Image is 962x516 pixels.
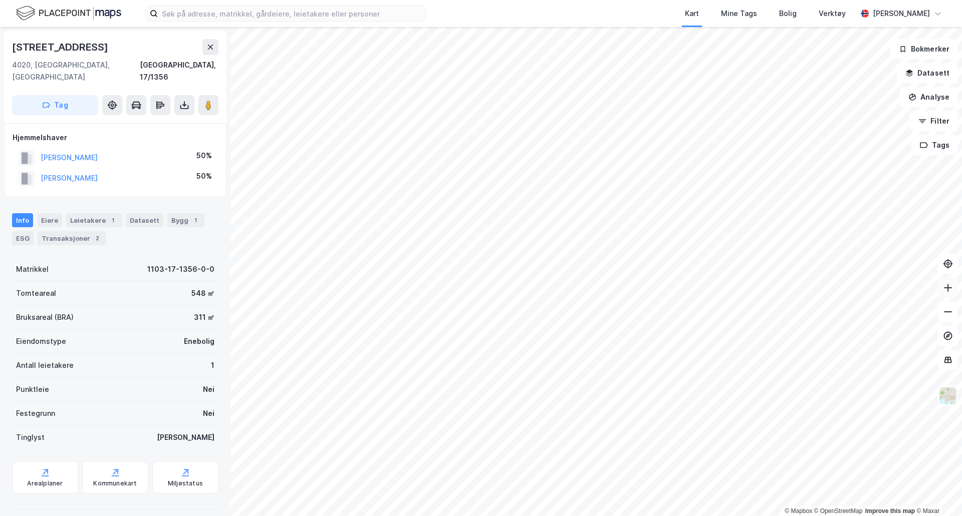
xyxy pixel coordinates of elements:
[93,479,137,487] div: Kommunekart
[912,468,962,516] div: Kontrollprogram for chat
[157,431,214,443] div: [PERSON_NAME]
[147,263,214,275] div: 1103-17-1356-0-0
[16,407,55,419] div: Festegrunn
[158,6,425,21] input: Søk på adresse, matrikkel, gårdeiere, leietakere eller personer
[191,287,214,299] div: 548 ㎡
[126,213,163,227] div: Datasett
[16,263,49,275] div: Matrikkel
[938,386,957,405] img: Z
[12,59,140,83] div: 4020, [GEOGRAPHIC_DATA], [GEOGRAPHIC_DATA]
[865,507,915,514] a: Improve this map
[203,407,214,419] div: Nei
[38,231,106,245] div: Transaksjoner
[211,359,214,371] div: 1
[92,233,102,243] div: 2
[12,39,110,55] div: [STREET_ADDRESS]
[196,170,212,182] div: 50%
[194,311,214,323] div: 311 ㎡
[167,213,204,227] div: Bygg
[140,59,218,83] div: [GEOGRAPHIC_DATA], 17/1356
[16,287,56,299] div: Tomteareal
[16,383,49,395] div: Punktleie
[897,63,958,83] button: Datasett
[13,132,218,144] div: Hjemmelshaver
[196,150,212,162] div: 50%
[16,311,74,323] div: Bruksareal (BRA)
[12,95,98,115] button: Tag
[203,383,214,395] div: Nei
[16,431,45,443] div: Tinglyst
[108,215,118,225] div: 1
[819,8,846,20] div: Verktøy
[900,87,958,107] button: Analyse
[910,111,958,131] button: Filter
[721,8,757,20] div: Mine Tags
[184,335,214,347] div: Enebolig
[785,507,812,514] a: Mapbox
[12,213,33,227] div: Info
[779,8,797,20] div: Bolig
[168,479,203,487] div: Miljøstatus
[66,213,122,227] div: Leietakere
[814,507,863,514] a: OpenStreetMap
[16,359,74,371] div: Antall leietakere
[27,479,63,487] div: Arealplaner
[16,335,66,347] div: Eiendomstype
[190,215,200,225] div: 1
[873,8,930,20] div: [PERSON_NAME]
[912,468,962,516] iframe: Chat Widget
[12,231,34,245] div: ESG
[16,5,121,22] img: logo.f888ab2527a4732fd821a326f86c7f29.svg
[911,135,958,155] button: Tags
[685,8,699,20] div: Kart
[890,39,958,59] button: Bokmerker
[37,213,62,227] div: Eiere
